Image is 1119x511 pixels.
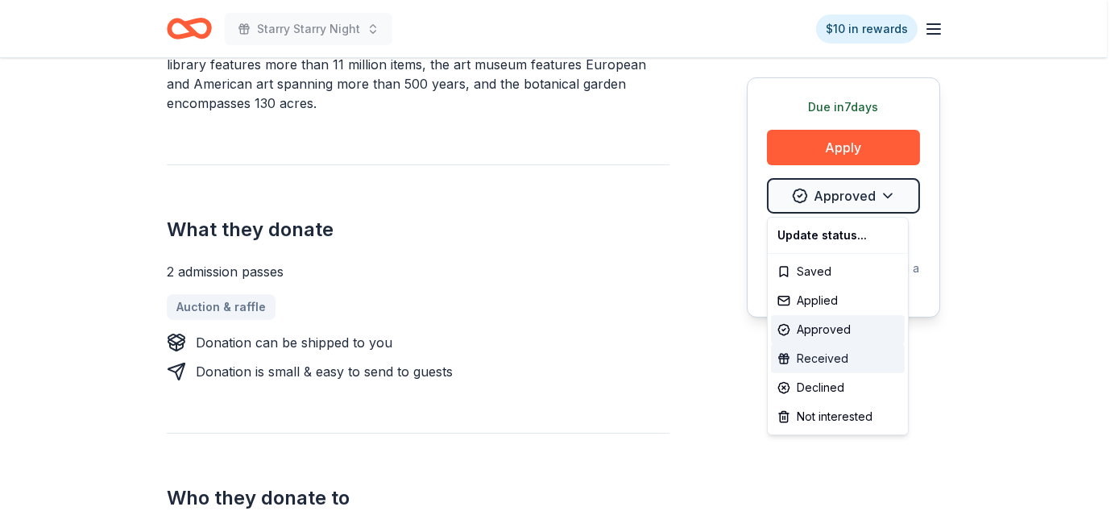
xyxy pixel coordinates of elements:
[257,19,360,39] span: Starry Starry Night
[771,373,905,402] div: Declined
[771,286,905,315] div: Applied
[771,315,905,344] div: Approved
[771,344,905,373] div: Received
[771,257,905,286] div: Saved
[771,221,905,250] div: Update status...
[771,402,905,431] div: Not interested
